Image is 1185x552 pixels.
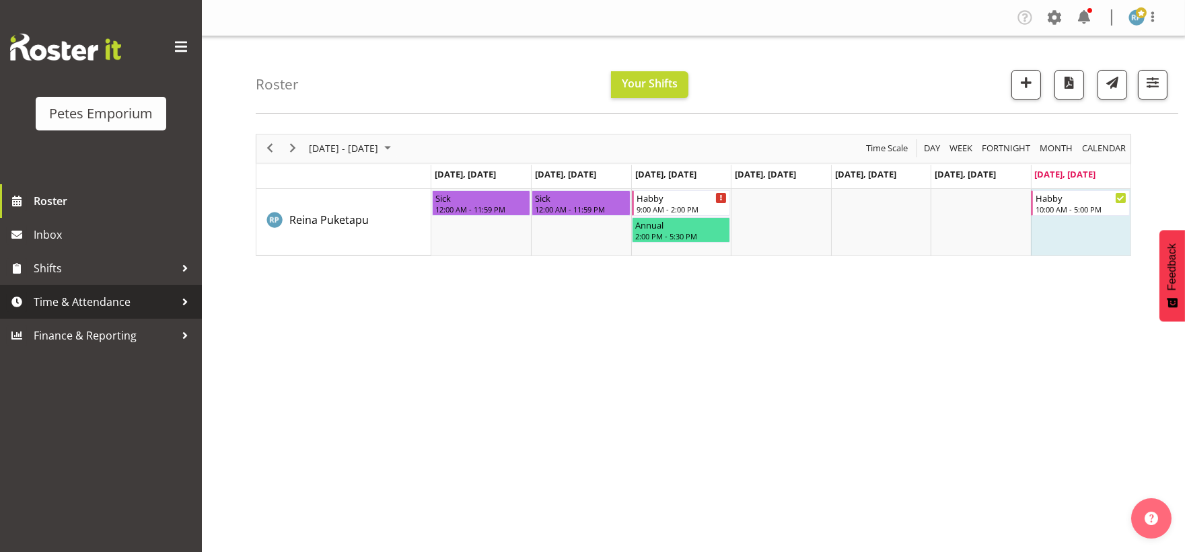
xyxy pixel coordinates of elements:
[281,134,304,163] div: next period
[532,190,630,216] div: Reina Puketapu"s event - Sick Begin From Tuesday, August 5, 2025 at 12:00:00 AM GMT+12:00 Ends At...
[435,168,496,180] span: [DATE], [DATE]
[256,189,431,255] td: Reina Puketapu resource
[535,168,596,180] span: [DATE], [DATE]
[923,140,941,157] span: Day
[432,190,530,216] div: Reina Puketapu"s event - Sick Begin From Monday, August 4, 2025 at 12:00:00 AM GMT+12:00 Ends At ...
[435,204,527,214] div: 12:00 AM - 11:59 PM
[1036,191,1126,204] div: Habby
[835,168,896,180] span: [DATE], [DATE]
[1035,168,1096,180] span: [DATE], [DATE]
[632,190,730,216] div: Reina Puketapu"s event - Habby Begin From Wednesday, August 6, 2025 at 9:00:00 AM GMT+12:00 Ends ...
[935,168,996,180] span: [DATE], [DATE]
[308,140,380,157] span: [DATE] - [DATE]
[34,292,175,312] span: Time & Attendance
[1054,70,1084,100] button: Download a PDF of the roster according to the set date range.
[1038,140,1075,157] button: Timeline Month
[1031,190,1129,216] div: Reina Puketapu"s event - Habby Begin From Sunday, August 10, 2025 at 10:00:00 AM GMT+12:00 Ends A...
[535,191,626,204] div: Sick
[34,325,175,346] span: Finance & Reporting
[865,140,909,157] span: Time Scale
[864,140,910,157] button: Time Scale
[435,191,527,204] div: Sick
[1081,140,1127,157] span: calendar
[948,140,974,157] span: Week
[304,134,399,163] div: August 04 - 10, 2025
[49,104,153,124] div: Petes Emporium
[1138,70,1168,100] button: Filter Shifts
[637,191,727,204] div: Habby
[34,225,195,245] span: Inbox
[10,34,121,61] img: Rosterit website logo
[34,258,175,278] span: Shifts
[289,212,369,227] span: Reina Puketapu
[1011,70,1041,100] button: Add a new shift
[261,140,279,157] button: Previous
[980,140,1032,157] span: Fortnight
[637,204,727,214] div: 9:00 AM - 2:00 PM
[611,71,688,98] button: Your Shifts
[622,76,678,91] span: Your Shifts
[922,140,943,157] button: Timeline Day
[1038,140,1074,157] span: Month
[1098,70,1127,100] button: Send a list of all shifts for the selected filtered period to all rostered employees.
[256,77,299,92] h4: Roster
[735,168,796,180] span: [DATE], [DATE]
[1145,512,1158,525] img: help-xxl-2.png
[289,212,369,228] a: Reina Puketapu
[1128,9,1145,26] img: reina-puketapu721.jpg
[1159,230,1185,321] button: Feedback - Show survey
[1166,243,1178,290] span: Feedback
[256,134,1131,256] div: Timeline Week of August 10, 2025
[1080,140,1128,157] button: Month
[947,140,975,157] button: Timeline Week
[980,140,1033,157] button: Fortnight
[34,191,195,211] span: Roster
[258,134,281,163] div: previous period
[307,140,397,157] button: August 2025
[635,231,727,241] div: 2:00 PM - 5:30 PM
[431,189,1130,255] table: Timeline Week of August 10, 2025
[535,204,626,214] div: 12:00 AM - 11:59 PM
[635,168,696,180] span: [DATE], [DATE]
[635,218,727,231] div: Annual
[284,140,302,157] button: Next
[632,217,730,243] div: Reina Puketapu"s event - Annual Begin From Wednesday, August 6, 2025 at 2:00:00 PM GMT+12:00 Ends...
[1036,204,1126,214] div: 10:00 AM - 5:00 PM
